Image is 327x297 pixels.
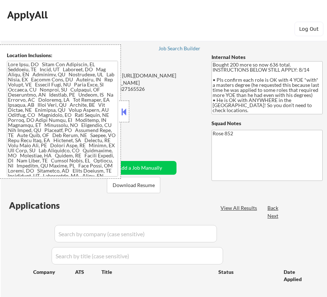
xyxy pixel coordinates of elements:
[100,85,202,93] div: 6827165526
[212,54,323,61] div: Internal Notes
[100,72,176,86] a: [URL][DOMAIN_NAME][PERSON_NAME]
[107,177,160,193] button: Download Resume
[104,161,176,175] button: Add a Job Manually
[284,268,312,283] div: Date Applied
[101,268,212,276] div: Title
[221,204,259,212] div: View All Results
[218,265,273,278] div: Status
[295,22,323,36] button: Log Out
[52,247,223,264] input: Search by title (case sensitive)
[75,268,101,276] div: ATS
[212,120,323,127] div: Squad Notes
[267,212,279,220] div: Next
[267,204,279,212] div: Back
[158,46,201,51] div: Job Search Builder
[9,201,80,210] div: Applications
[7,9,50,21] div: ApplyAll
[54,225,217,242] input: Search by company (case sensitive)
[7,52,118,59] div: Location Inclusions:
[33,268,75,276] div: Company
